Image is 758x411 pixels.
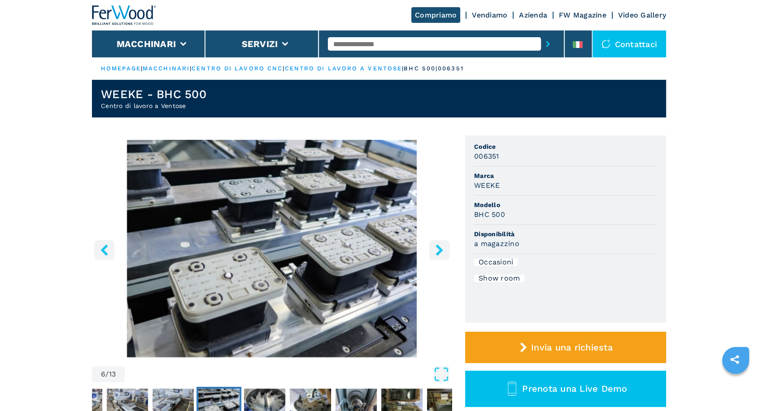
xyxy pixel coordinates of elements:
div: Show room [474,275,524,282]
h3: BHC 500 [474,209,505,220]
h2: Centro di lavoro a Ventose [101,101,206,110]
a: centro di lavoro a ventose [284,65,402,72]
a: Compriamo [411,7,460,23]
a: Vendiamo [472,11,507,19]
img: Centro di lavoro a Ventose WEEKE BHC 500 [92,140,452,357]
p: 006351 [438,65,464,73]
button: left-button [94,240,114,260]
p: bhc 500 | [404,65,438,73]
h3: 006351 [474,151,499,161]
button: Invia una richiesta [465,332,666,363]
button: Prenota una Live Demo [465,371,666,407]
iframe: Chat [720,371,751,404]
img: Ferwood [92,5,157,25]
button: Servizi [241,39,278,49]
img: Contattaci [601,39,610,48]
span: 13 [109,371,116,378]
a: sharethis [723,348,746,371]
div: Contattaci [592,30,667,57]
span: Prenota una Live Demo [522,383,627,394]
h1: WEEKE - BHC 500 [101,87,206,101]
a: FW Magazine [559,11,606,19]
button: submit-button [541,34,555,54]
span: Modello [474,200,657,209]
a: HOMEPAGE [101,65,141,72]
span: | [402,65,404,72]
span: | [141,65,143,72]
div: Go to Slide 6 [92,140,452,357]
div: Occasioni [474,259,518,266]
span: Disponibilità [474,229,657,238]
button: right-button [429,240,449,260]
span: | [190,65,192,72]
h3: a magazzino [474,238,519,249]
a: Azienda [519,11,547,19]
span: | [283,65,284,72]
span: 6 [101,371,105,378]
span: Marca [474,171,657,180]
span: / [105,371,109,378]
h3: WEEKE [474,180,500,190]
span: Codice [474,142,657,151]
span: Invia una richiesta [531,342,613,353]
button: Open Fullscreen [127,366,449,382]
a: macchinari [143,65,190,72]
a: Video Gallery [618,11,666,19]
a: centro di lavoro cnc [192,65,283,72]
button: Macchinari [117,39,176,49]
